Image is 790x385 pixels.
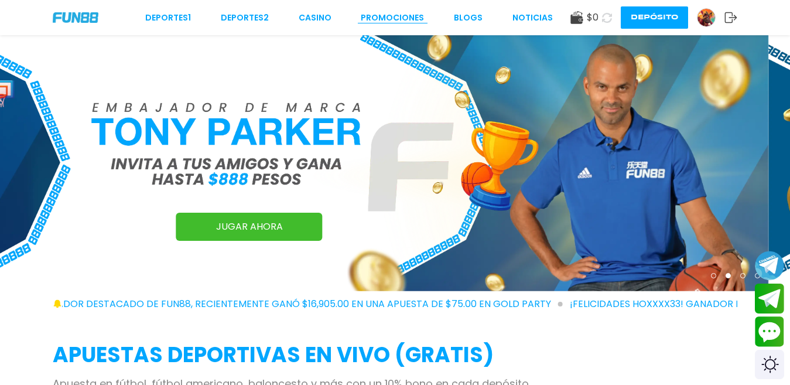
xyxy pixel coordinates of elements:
[221,12,269,24] a: Deportes2
[361,12,424,24] a: Promociones
[512,12,553,24] a: NOTICIAS
[755,350,784,379] div: Switch theme
[755,284,784,314] button: Join telegram
[145,12,191,24] a: Deportes1
[176,213,323,241] a: JUGAR AHORA
[587,11,599,25] span: $ 0
[755,250,784,281] button: Join telegram channel
[53,12,98,22] img: Company Logo
[621,6,688,29] button: Depósito
[697,9,715,26] img: Avatar
[697,8,724,27] a: Avatar
[454,12,483,24] a: BLOGS
[53,339,737,371] h2: APUESTAS DEPORTIVAS EN VIVO (gratis)
[755,316,784,347] button: Contact customer service
[299,12,331,24] a: CASINO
